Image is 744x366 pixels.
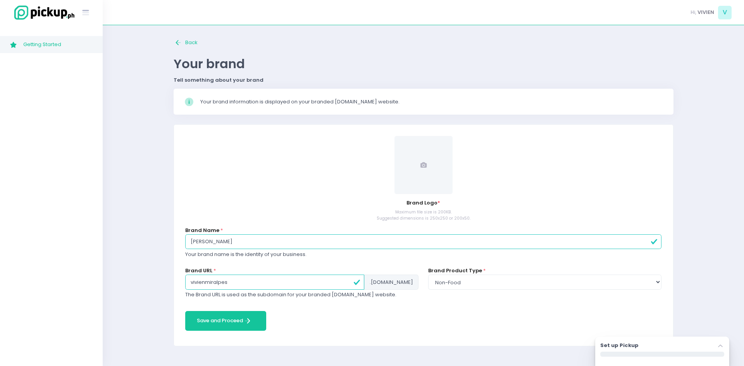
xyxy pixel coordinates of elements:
span: Brand Logo [406,199,440,206]
input: Brand Name [185,234,662,249]
span: .[DOMAIN_NAME] [364,275,418,289]
span: VIVIEN [697,9,714,16]
div: The Brand URL is used as the subdomain for your branded [DOMAIN_NAME] website. [185,291,418,299]
div: Maximum file size is 200KB. Suggested dimensions is 250x250 or 200x50. [185,209,662,221]
label: Brand URL [185,267,212,275]
span: Hi, [691,9,696,16]
label: Set up Pickup [600,342,639,349]
div: Your brand information is displayed on your branded [DOMAIN_NAME] website. [200,98,663,106]
div: Your brand name is the identity of your business. [185,251,662,258]
button: Back [174,35,198,51]
div: Tell something about your brand [174,76,673,84]
p: Your brand [174,56,673,71]
span: Getting Started [23,40,93,50]
label: Brand Product Type [428,267,482,275]
label: Brand Name [185,227,219,234]
img: logo [10,4,76,21]
span: V [718,6,732,19]
button: Save and Proceed [185,311,266,331]
input: Brand URL [185,275,364,289]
